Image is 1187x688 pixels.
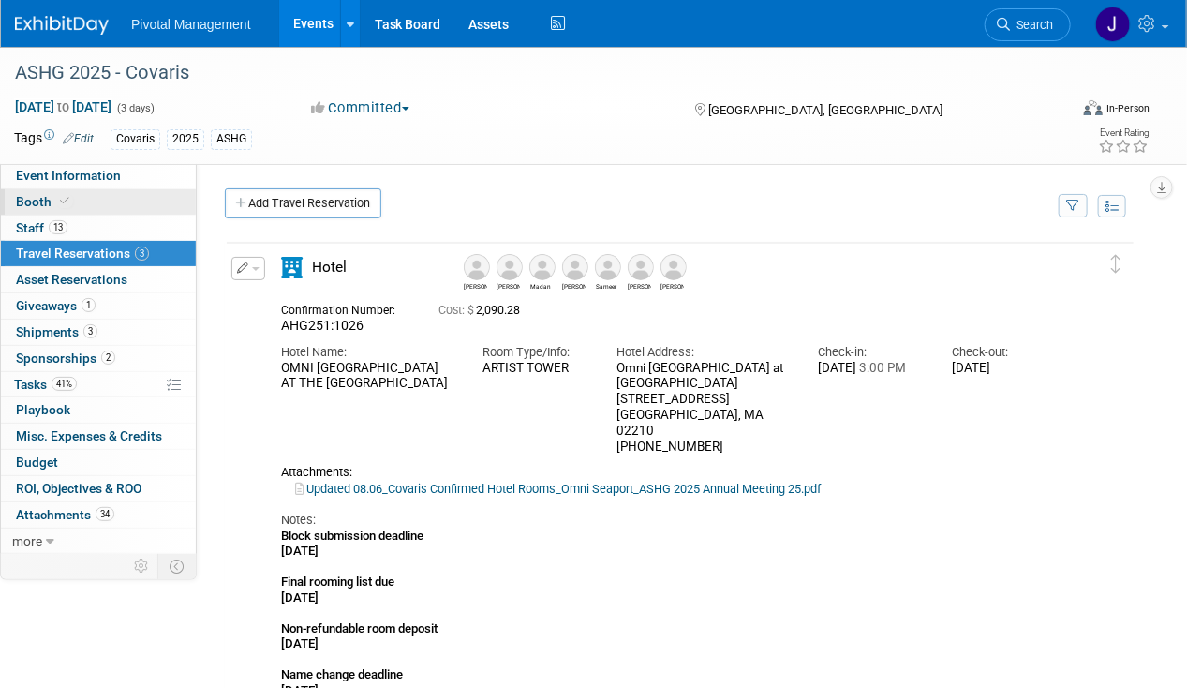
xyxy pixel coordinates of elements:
[16,481,141,496] span: ROI, Objectives & ROO
[126,554,158,578] td: Personalize Event Tab Strip
[616,361,790,456] div: Omni [GEOGRAPHIC_DATA] at [GEOGRAPHIC_DATA] [STREET_ADDRESS] [GEOGRAPHIC_DATA], MA 02210 [PHONE_N...
[295,482,821,496] a: Updated 08.06_Covaris Confirmed Hotel Rooms_Omni Seaport_ASHG 2025 Annual Meeting 25.pdf
[101,351,115,365] span: 2
[464,280,487,291] div: Eugenio Daviso, Ph.D.
[818,344,924,361] div: Check-in:
[438,304,527,317] span: 2,090.28
[525,254,557,291] div: Madan Ambavaram, Ph.D.
[562,254,588,280] img: Robert Shehadeh
[8,56,1053,90] div: ASHG 2025 - Covaris
[1,216,196,241] a: Staff13
[1105,101,1150,115] div: In-Person
[96,507,114,521] span: 34
[656,254,689,291] div: Elisabeth Pundt
[16,455,58,470] span: Budget
[482,361,588,376] div: ARTIST TOWER
[464,254,490,280] img: Eugenio Daviso, Ph.D.
[305,98,417,118] button: Committed
[709,103,943,117] span: [GEOGRAPHIC_DATA], [GEOGRAPHIC_DATA]
[16,168,121,183] span: Event Information
[529,254,556,280] img: Madan Ambavaram, Ph.D.
[49,220,67,234] span: 13
[16,402,70,417] span: Playbook
[660,280,684,291] div: Elisabeth Pundt
[281,512,1059,529] div: Notes:
[225,188,381,218] a: Add Travel Reservation
[135,247,149,261] span: 3
[312,259,347,276] span: Hotel
[281,344,454,361] div: Hotel Name:
[54,99,72,114] span: to
[63,132,94,145] a: Edit
[1067,201,1080,213] i: Filter by Traveler
[167,129,204,149] div: 2025
[616,344,790,361] div: Hotel Address:
[83,324,97,338] span: 3
[1,424,196,449] a: Misc. Expenses & Credits
[1,346,196,371] a: Sponsorships2
[16,272,127,287] span: Asset Reservations
[856,361,906,375] span: 3:00 PM
[16,428,162,443] span: Misc. Expenses & Credits
[1,189,196,215] a: Booth
[14,377,77,392] span: Tasks
[529,280,553,291] div: Madan Ambavaram, Ph.D.
[16,507,114,522] span: Attachments
[1,397,196,423] a: Playbook
[16,324,97,339] span: Shipments
[1,450,196,475] a: Budget
[660,254,687,280] img: Elisabeth Pundt
[281,257,303,278] i: Hotel
[459,254,492,291] div: Eugenio Daviso, Ph.D.
[953,361,1059,377] div: [DATE]
[818,361,924,377] div: [DATE]
[16,351,115,366] span: Sponsorships
[492,254,525,291] div: Jared Hoffman
[482,344,588,361] div: Room Type/Info:
[1,241,196,266] a: Travel Reservations3
[1,293,196,319] a: Giveaways1
[1010,18,1053,32] span: Search
[1111,255,1120,274] i: Click and drag to move item
[628,280,651,291] div: David Dow
[14,128,94,150] td: Tags
[557,254,590,291] div: Robert Shehadeh
[595,254,621,280] img: Sameer Vasantgadkar
[281,298,410,318] div: Confirmation Number:
[628,254,654,280] img: David Dow
[16,298,96,313] span: Giveaways
[52,377,77,391] span: 41%
[1098,128,1149,138] div: Event Rating
[12,533,42,548] span: more
[211,129,252,149] div: ASHG
[953,344,1059,361] div: Check-out:
[1,476,196,501] a: ROI, Objectives & ROO
[82,298,96,312] span: 1
[1,320,196,345] a: Shipments3
[60,196,69,206] i: Booth reservation complete
[16,246,149,261] span: Travel Reservations
[562,280,586,291] div: Robert Shehadeh
[131,17,251,32] span: Pivotal Management
[281,361,454,393] div: OMNI [GEOGRAPHIC_DATA] AT THE [GEOGRAPHIC_DATA]
[158,554,197,578] td: Toggle Event Tabs
[281,318,364,333] span: AHG251:1026
[15,16,109,35] img: ExhibitDay
[1084,100,1103,115] img: Format-Inperson.png
[1,163,196,188] a: Event Information
[115,102,155,114] span: (3 days)
[14,98,112,115] span: [DATE] [DATE]
[1,502,196,528] a: Attachments34
[438,304,476,317] span: Cost: $
[16,220,67,235] span: Staff
[1,267,196,292] a: Asset Reservations
[16,194,73,209] span: Booth
[623,254,656,291] div: David Dow
[497,280,520,291] div: Jared Hoffman
[497,254,523,280] img: Jared Hoffman
[595,280,618,291] div: Sameer Vasantgadkar
[984,97,1150,126] div: Event Format
[590,254,623,291] div: Sameer Vasantgadkar
[1,529,196,554] a: more
[1,372,196,397] a: Tasks41%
